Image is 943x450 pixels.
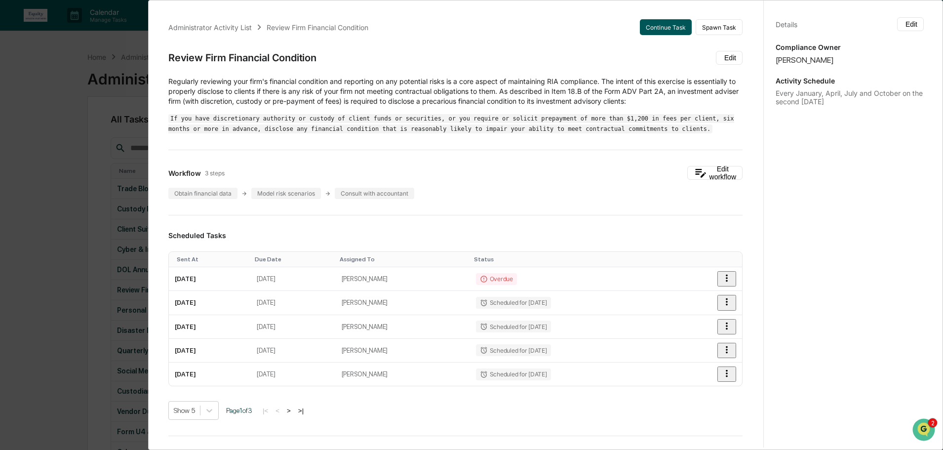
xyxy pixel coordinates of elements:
span: Sep 11 [87,134,108,142]
td: [DATE] [169,315,251,339]
span: Workflow [168,169,201,177]
img: Jack Rasmussen [10,125,26,141]
span: • [82,134,85,142]
button: Edit workflow [687,166,743,180]
td: [DATE] [169,267,251,291]
div: Obtain financial data [168,188,237,199]
button: Start new chat [168,79,180,90]
button: > [284,407,294,415]
img: 8933085812038_c878075ebb4cc5468115_72.jpg [21,76,39,93]
div: Scheduled for [DATE] [476,297,551,309]
div: Scheduled for [DATE] [476,321,551,332]
td: [DATE] [169,339,251,363]
code: If you have discretionary authority or custody of client funds or securities, or you require or s... [168,114,734,133]
a: 🗄️Attestations [68,171,126,189]
img: 1746055101610-c473b297-6a78-478c-a979-82029cc54cd1 [20,135,28,143]
p: How can we help? [10,21,180,37]
button: |< [260,407,271,415]
div: 🔎 [10,195,18,203]
div: Start new chat [44,76,162,85]
span: Page 1 of 3 [226,407,252,414]
td: [DATE] [169,291,251,315]
div: [PERSON_NAME] [776,55,924,65]
a: 🖐️Preclearance [6,171,68,189]
div: Toggle SortBy [474,256,667,263]
div: Details [776,20,797,29]
div: Administrator Activity List [168,23,252,32]
td: [PERSON_NAME] [336,291,470,315]
button: Continue Task [640,19,692,35]
button: >| [295,407,307,415]
div: Every January, April, July and October on the second [DATE] [776,89,924,106]
div: 🗄️ [72,176,79,184]
td: [PERSON_NAME] [336,363,470,386]
button: Edit [897,17,924,31]
div: Model risk scenarios [251,188,321,199]
img: 1746055101610-c473b297-6a78-478c-a979-82029cc54cd1 [10,76,28,93]
td: [DATE] [251,363,335,386]
td: [PERSON_NAME] [336,267,470,291]
div: Toggle SortBy [177,256,247,263]
div: Toggle SortBy [340,256,466,263]
span: Data Lookup [20,194,62,204]
span: Pylon [98,218,119,226]
div: Scheduled for [DATE] [476,368,551,380]
span: 3 steps [205,169,225,177]
div: Overdue [476,273,517,285]
p: Regularly reviewing your firm's financial condition and reporting on any potential risks is a cor... [168,77,743,106]
div: Toggle SortBy [255,256,331,263]
p: Activity Schedule [776,77,924,85]
p: Compliance Owner [776,43,924,51]
button: < [273,407,282,415]
iframe: Open customer support [911,417,938,444]
td: [PERSON_NAME] [336,315,470,339]
div: Review Firm Financial Condition [267,23,368,32]
h3: Scheduled Tasks [168,231,743,240]
span: Attestations [81,175,122,185]
div: Review Firm Financial Condition [168,52,316,64]
a: Powered byPylon [70,218,119,226]
div: Scheduled for [DATE] [476,344,551,356]
div: Consult with accountant [335,188,414,199]
a: 🔎Data Lookup [6,190,66,208]
div: Past conversations [10,110,66,118]
td: [DATE] [169,363,251,386]
div: We're available if you need us! [44,85,136,93]
button: Edit [716,51,743,65]
td: [DATE] [251,267,335,291]
div: 🖐️ [10,176,18,184]
td: [DATE] [251,339,335,363]
td: [DATE] [251,291,335,315]
span: [PERSON_NAME] [31,134,80,142]
button: See all [153,108,180,120]
button: Spawn Task [696,19,743,35]
td: [DATE] [251,315,335,339]
span: Preclearance [20,175,64,185]
td: [PERSON_NAME] [336,339,470,363]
